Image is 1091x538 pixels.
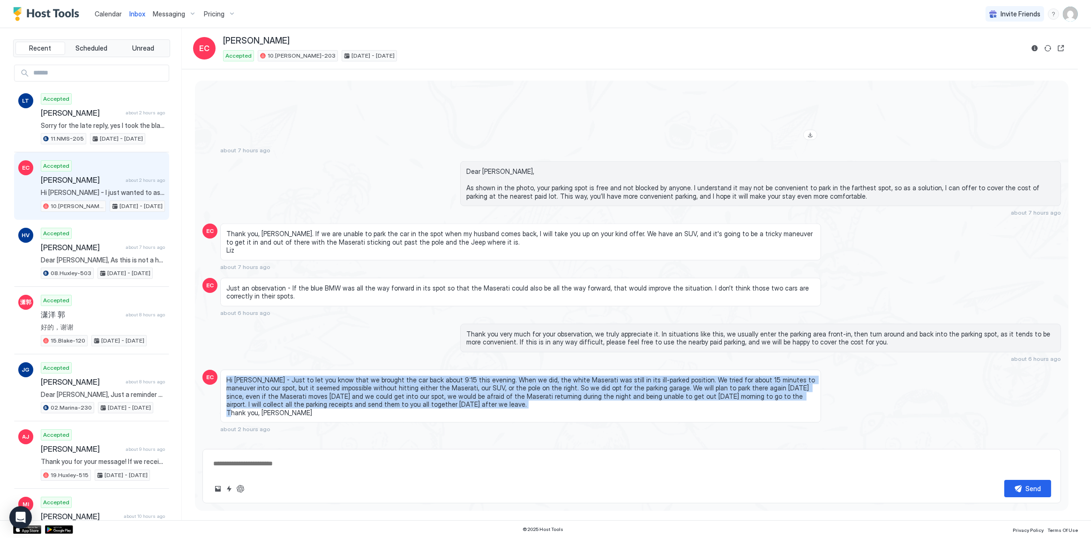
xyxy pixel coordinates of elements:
[132,44,154,52] span: Unread
[41,310,122,319] span: 潇洋 郭
[45,525,73,534] a: Google Play Store
[41,457,165,466] span: Thank you for your message! If we receive another request for the apartment, we'll be sure to not...
[120,202,163,210] span: [DATE] - [DATE]
[268,52,336,60] span: 10.[PERSON_NAME]-203
[199,43,209,54] span: EC
[30,65,169,81] input: Input Field
[22,500,29,508] span: MI
[67,42,117,55] button: Scheduled
[220,263,270,270] span: about 7 hours ago
[51,134,84,143] span: 11.NMS-205
[1042,43,1054,54] button: Sync reservation
[1047,524,1078,534] a: Terms Of Use
[41,121,165,130] span: Sorry for the late reply, yes I took the black fob, left the white one.
[51,336,85,345] span: 15.Blake-120
[20,298,31,306] span: 潇郭
[43,296,69,305] span: Accepted
[974,440,1061,453] button: Scheduled Messages
[43,162,69,170] span: Accepted
[351,52,395,60] span: [DATE] - [DATE]
[41,188,165,197] span: Hi [PERSON_NAME] - I just wanted to ask about doing laundry in case we needed to do any. Where ar...
[124,513,165,519] span: about 10 hours ago
[43,229,69,238] span: Accepted
[1013,524,1044,534] a: Privacy Policy
[523,526,563,532] span: © 2025 Host Tools
[1004,480,1051,497] button: Send
[100,134,143,143] span: [DATE] - [DATE]
[41,390,165,399] span: Dear [PERSON_NAME], Just a reminder that your check-out is [DATE] before 11 am. Please leave the ...
[126,110,165,116] span: about 2 hours ago
[126,446,165,452] span: about 9 hours ago
[51,269,91,277] span: 08.Huxley-503
[1047,527,1078,533] span: Terms Of Use
[220,147,270,154] span: about 7 hours ago
[126,177,165,183] span: about 2 hours ago
[51,403,92,412] span: 02.Marina-230
[1011,355,1061,362] span: about 6 hours ago
[1001,10,1040,18] span: Invite Friends
[107,269,150,277] span: [DATE] - [DATE]
[95,10,122,18] span: Calendar
[206,373,214,381] span: EC
[41,256,165,264] span: Dear [PERSON_NAME], As this is not a hotel but an apartment in a residential complex, we do not h...
[224,483,235,494] button: Quick reply
[206,281,214,290] span: EC
[13,7,83,21] a: Host Tools Logo
[153,10,185,18] span: Messaging
[226,376,815,417] span: Hi [PERSON_NAME] - Just to let you know that we brought the car back about 9:15 this evening. Whe...
[212,483,224,494] button: Upload image
[43,431,69,439] span: Accepted
[43,498,69,507] span: Accepted
[41,377,122,387] span: [PERSON_NAME]
[118,42,168,55] button: Unread
[225,52,252,60] span: Accepted
[13,39,170,57] div: tab-group
[13,525,41,534] a: App Store
[126,244,165,250] span: about 7 hours ago
[95,9,122,19] a: Calendar
[51,471,89,479] span: 19.Huxley-515
[101,336,144,345] span: [DATE] - [DATE]
[226,230,815,254] span: Thank you, [PERSON_NAME]. If we are unable to park the car in the spot when my husband comes back...
[43,95,69,103] span: Accepted
[1048,8,1059,20] div: menu
[220,426,270,433] span: about 2 hours ago
[41,323,165,331] span: 好的，谢谢
[129,10,145,18] span: Inbox
[803,130,817,140] a: Download
[41,444,122,454] span: [PERSON_NAME]
[1029,43,1040,54] button: Reservation information
[226,284,815,300] span: Just an observation - If the blue BMW was all the way forward in its spot so that the Maserati co...
[22,366,30,374] span: JG
[1063,7,1078,22] div: User profile
[41,512,120,521] span: [PERSON_NAME]
[22,231,30,239] span: HV
[466,167,1055,200] span: Dear [PERSON_NAME], As shown in the photo, your parking spot is free and not blocked by anyone. I...
[22,433,30,441] span: AJ
[1013,527,1044,533] span: Privacy Policy
[43,364,69,372] span: Accepted
[129,9,145,19] a: Inbox
[41,108,122,118] span: [PERSON_NAME]
[41,175,122,185] span: [PERSON_NAME]
[1026,484,1041,493] div: Send
[1055,43,1067,54] button: Open reservation
[9,506,32,529] div: Open Intercom Messenger
[22,164,30,172] span: EC
[1011,209,1061,216] span: about 7 hours ago
[108,403,151,412] span: [DATE] - [DATE]
[22,97,30,105] span: LT
[51,202,104,210] span: 10.[PERSON_NAME]-203
[126,312,165,318] span: about 8 hours ago
[235,483,246,494] button: ChatGPT Auto Reply
[206,227,214,235] span: EC
[105,471,148,479] span: [DATE] - [DATE]
[126,379,165,385] span: about 8 hours ago
[41,243,122,252] span: [PERSON_NAME]
[204,10,224,18] span: Pricing
[220,309,270,316] span: about 6 hours ago
[76,44,108,52] span: Scheduled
